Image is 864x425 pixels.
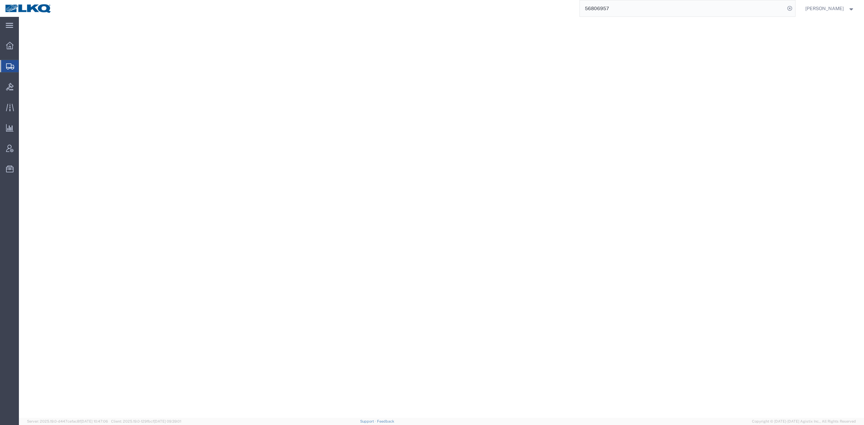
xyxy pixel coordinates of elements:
[5,3,52,13] img: logo
[111,419,181,423] span: Client: 2025.19.0-129fbcf
[360,419,377,423] a: Support
[27,419,108,423] span: Server: 2025.19.0-d447cefac8f
[805,5,844,12] span: Matt Harvey
[377,419,394,423] a: Feedback
[19,17,864,418] iframe: FS Legacy Container
[752,419,856,424] span: Copyright © [DATE]-[DATE] Agistix Inc., All Rights Reserved
[154,419,181,423] span: [DATE] 09:39:01
[81,419,108,423] span: [DATE] 10:47:06
[580,0,785,17] input: Search for shipment number, reference number
[805,4,855,12] button: [PERSON_NAME]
